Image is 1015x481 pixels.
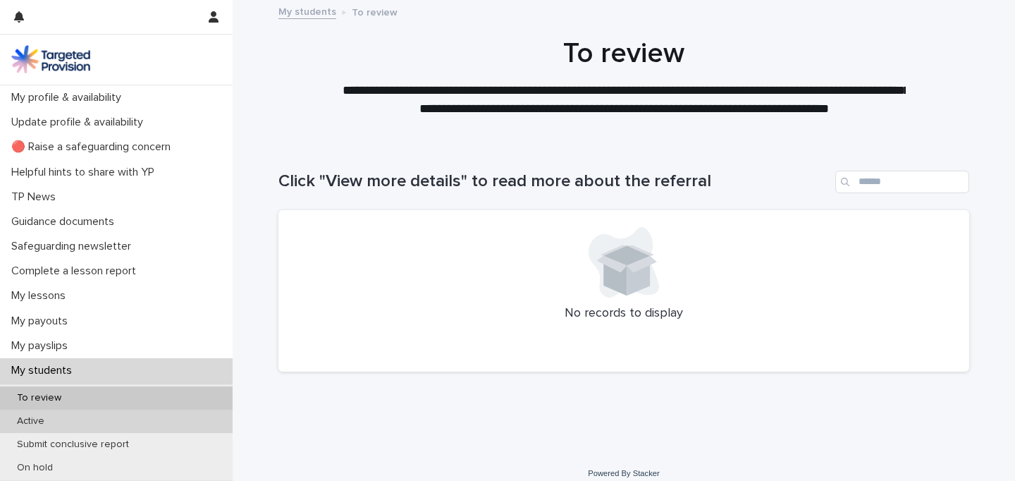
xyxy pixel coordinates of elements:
[295,306,952,322] p: No records to display
[6,364,83,377] p: My students
[835,171,969,193] input: Search
[6,462,64,474] p: On hold
[278,37,969,71] h1: To review
[6,392,73,404] p: To review
[6,116,154,129] p: Update profile & availability
[278,3,336,19] a: My students
[6,140,182,154] p: 🔴 Raise a safeguarding concern
[278,171,830,192] h1: Click "View more details" to read more about the referral
[6,91,133,104] p: My profile & availability
[6,339,79,353] p: My payslips
[6,264,147,278] p: Complete a lesson report
[352,4,398,19] p: To review
[6,166,166,179] p: Helpful hints to share with YP
[11,45,90,73] img: M5nRWzHhSzIhMunXDL62
[6,240,142,253] p: Safeguarding newsletter
[588,469,659,477] a: Powered By Stacker
[6,315,79,328] p: My payouts
[6,190,67,204] p: TP News
[6,215,125,229] p: Guidance documents
[6,289,77,303] p: My lessons
[6,439,140,451] p: Submit conclusive report
[6,415,56,427] p: Active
